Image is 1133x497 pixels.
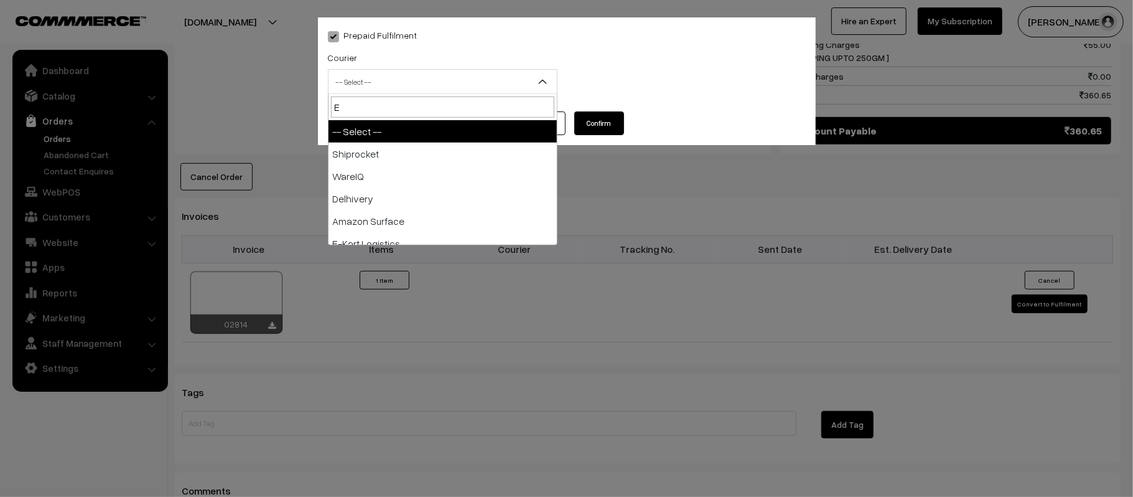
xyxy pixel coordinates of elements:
span: -- Select -- [328,69,557,94]
button: Confirm [574,111,624,135]
li: WareIQ [329,165,557,187]
li: Delhivery [329,187,557,210]
label: Prepaid Fulfilment [328,29,417,42]
li: Amazon Surface [329,210,557,232]
li: -- Select -- [329,120,557,143]
li: Shiprocket [329,143,557,165]
label: Courier [328,51,358,64]
li: E-Kart Logistics [329,232,557,255]
span: -- Select -- [329,71,557,93]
